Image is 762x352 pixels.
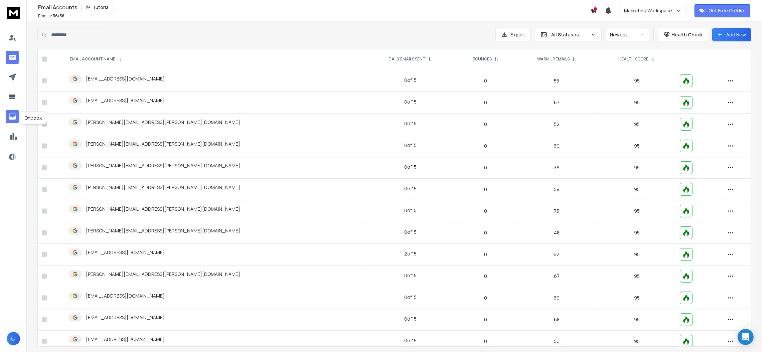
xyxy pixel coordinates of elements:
[459,295,511,301] p: 0
[671,31,703,38] p: Health Check
[86,271,240,278] p: [PERSON_NAME][EMAIL_ADDRESS][PERSON_NAME][DOMAIN_NAME]
[712,28,751,41] button: Add New
[86,97,165,104] p: [EMAIL_ADDRESS][DOMAIN_NAME]
[598,287,676,309] td: 95
[404,142,417,149] div: 0 of 15
[515,287,598,309] td: 69
[17,17,47,23] div: Domain: [URL]
[606,28,649,41] button: Newest
[404,272,417,279] div: 0 of 15
[404,164,417,170] div: 0 of 15
[738,329,754,345] div: Open Intercom Messenger
[404,185,417,192] div: 0 of 15
[551,31,588,38] p: All Statuses
[19,11,33,16] div: v 4.0.25
[86,249,165,256] p: [EMAIL_ADDRESS][DOMAIN_NAME]
[459,229,511,236] p: 0
[86,314,165,321] p: [EMAIL_ADDRESS][DOMAIN_NAME]
[459,186,511,193] p: 0
[515,200,598,222] td: 75
[11,17,16,23] img: website_grey.svg
[53,13,64,19] span: 36 / 36
[66,42,72,47] img: tab_keywords_by_traffic_grey.svg
[598,114,676,135] td: 95
[598,135,676,157] td: 95
[389,56,426,62] p: DAILY EMAILS SENT
[86,206,240,212] p: [PERSON_NAME][EMAIL_ADDRESS][PERSON_NAME][DOMAIN_NAME]
[459,251,511,258] p: 0
[86,162,240,169] p: [PERSON_NAME][EMAIL_ADDRESS][PERSON_NAME][DOMAIN_NAME]
[459,316,511,323] p: 0
[515,244,598,266] td: 62
[515,92,598,114] td: 67
[598,244,676,266] td: 95
[404,229,417,235] div: 0 of 15
[598,157,676,179] td: 95
[537,56,570,62] p: WARMUP EMAILS
[38,13,64,19] p: Emails :
[515,114,598,135] td: 52
[86,336,165,343] p: [EMAIL_ADDRESS][DOMAIN_NAME]
[86,141,240,147] p: [PERSON_NAME][EMAIL_ADDRESS][PERSON_NAME][DOMAIN_NAME]
[598,200,676,222] td: 95
[404,99,417,105] div: 0 of 15
[20,112,46,124] div: Onebox
[473,56,492,62] p: BOUNCES
[459,77,511,84] p: 0
[459,338,511,345] p: 0
[598,70,676,92] td: 95
[38,3,590,12] div: Email Accounts
[74,43,113,47] div: Keywords by Traffic
[82,3,114,12] button: Tutorial
[515,266,598,287] td: 67
[404,250,417,257] div: 2 of 15
[624,7,675,14] p: Marketing Workspace
[404,316,417,322] div: 0 of 15
[18,42,23,47] img: tab_domain_overview_orange.svg
[495,28,531,41] button: Export
[7,332,20,345] button: G
[618,56,648,62] p: HEALTH SCORE
[86,75,165,82] p: [EMAIL_ADDRESS][DOMAIN_NAME]
[86,119,240,126] p: [PERSON_NAME][EMAIL_ADDRESS][PERSON_NAME][DOMAIN_NAME]
[515,309,598,331] td: 68
[86,227,240,234] p: [PERSON_NAME][EMAIL_ADDRESS][PERSON_NAME][DOMAIN_NAME]
[404,294,417,301] div: 0 of 15
[598,309,676,331] td: 95
[459,208,511,214] p: 0
[598,179,676,200] td: 95
[86,293,165,299] p: [EMAIL_ADDRESS][DOMAIN_NAME]
[25,43,60,47] div: Domain Overview
[404,120,417,127] div: 0 of 15
[515,179,598,200] td: 59
[515,135,598,157] td: 69
[709,7,746,14] p: Get Free Credits
[515,222,598,244] td: 48
[404,207,417,214] div: 0 of 15
[86,184,240,191] p: [PERSON_NAME][EMAIL_ADDRESS][PERSON_NAME][DOMAIN_NAME]
[404,77,417,83] div: 0 of 15
[459,143,511,149] p: 0
[459,164,511,171] p: 0
[598,92,676,114] td: 95
[404,337,417,344] div: 0 of 15
[515,157,598,179] td: 36
[695,4,750,17] button: Get Free Credits
[459,99,511,106] p: 0
[598,222,676,244] td: 95
[11,11,16,16] img: logo_orange.svg
[459,121,511,128] p: 0
[70,56,122,62] div: EMAIL ACCOUNT NAME
[598,266,676,287] td: 95
[658,28,708,41] button: Health Check
[515,70,598,92] td: 55
[459,273,511,280] p: 0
